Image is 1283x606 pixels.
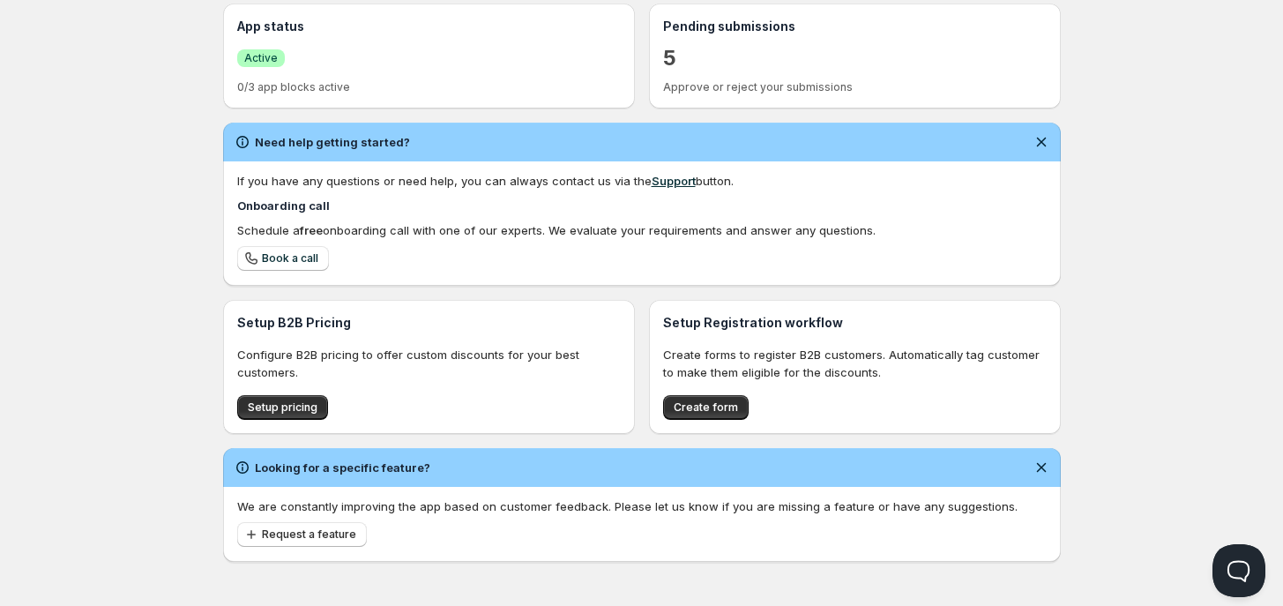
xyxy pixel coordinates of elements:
a: 5 [663,44,676,72]
button: Dismiss notification [1029,130,1054,154]
iframe: Help Scout Beacon - Open [1212,544,1265,597]
button: Setup pricing [237,395,328,420]
button: Request a feature [237,522,367,547]
h2: Looking for a specific feature? [255,459,430,476]
h3: Setup B2B Pricing [237,314,621,332]
h3: Setup Registration workflow [663,314,1047,332]
span: Create form [674,400,738,415]
p: We are constantly improving the app based on customer feedback. Please let us know if you are mis... [237,498,1047,515]
span: Request a feature [262,527,356,542]
a: Support [652,174,696,188]
p: Approve or reject your submissions [663,80,1047,94]
p: Configure B2B pricing to offer custom discounts for your best customers. [237,346,621,381]
span: Setup pricing [248,400,317,415]
h4: Onboarding call [237,197,1047,214]
p: Create forms to register B2B customers. Automatically tag customer to make them eligible for the ... [663,346,1047,381]
h3: Pending submissions [663,18,1047,35]
p: 0/3 app blocks active [237,80,621,94]
h3: App status [237,18,621,35]
div: If you have any questions or need help, you can always contact us via the button. [237,172,1047,190]
h2: Need help getting started? [255,133,410,151]
span: Book a call [262,251,318,266]
button: Create form [663,395,749,420]
div: Schedule a onboarding call with one of our experts. We evaluate your requirements and answer any ... [237,221,1047,239]
a: Book a call [237,246,329,271]
span: Active [244,51,278,65]
button: Dismiss notification [1029,455,1054,480]
a: SuccessActive [237,49,285,67]
b: free [300,223,323,237]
